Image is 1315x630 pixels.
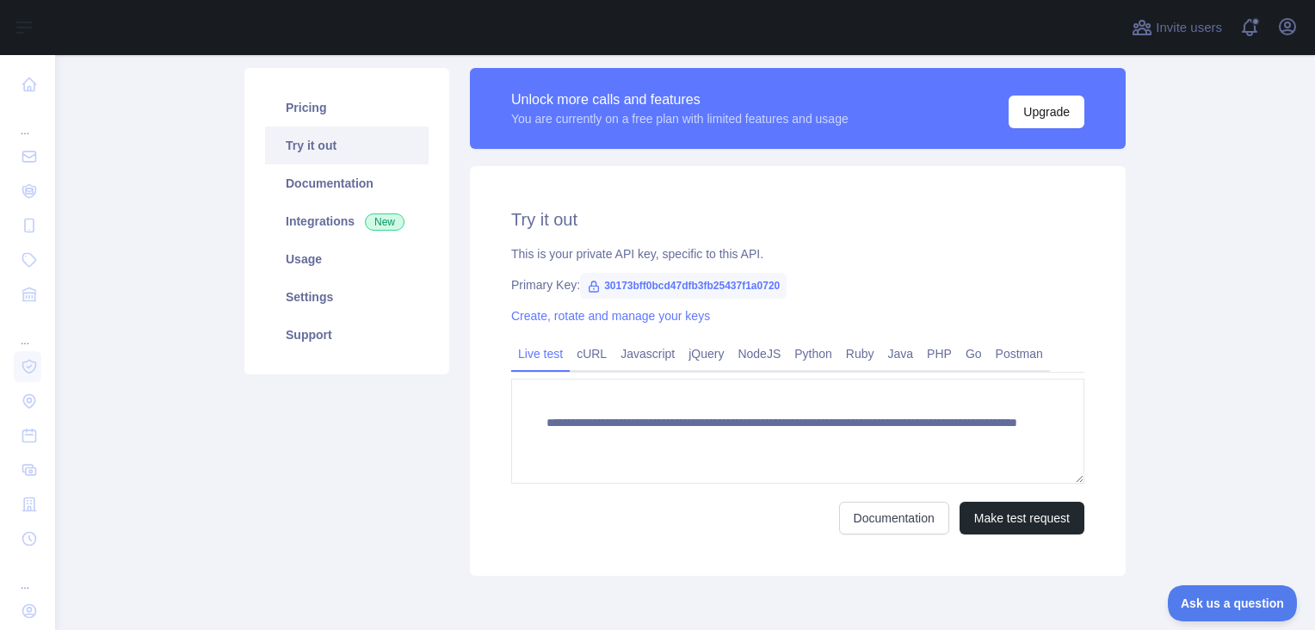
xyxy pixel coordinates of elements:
a: Live test [511,340,570,367]
a: Usage [265,240,429,278]
a: Go [959,340,989,367]
div: Unlock more calls and features [511,90,849,110]
div: ... [14,558,41,592]
a: Postman [989,340,1050,367]
a: Pricing [265,89,429,127]
div: Primary Key: [511,276,1084,293]
div: This is your private API key, specific to this API. [511,245,1084,262]
a: Support [265,316,429,354]
a: Python [787,340,839,367]
a: NodeJS [731,340,787,367]
a: Try it out [265,127,429,164]
a: Integrations New [265,202,429,240]
span: New [365,213,404,231]
a: Create, rotate and manage your keys [511,309,710,323]
div: You are currently on a free plan with limited features and usage [511,110,849,127]
a: PHP [920,340,959,367]
a: Settings [265,278,429,316]
a: Documentation [265,164,429,202]
a: jQuery [682,340,731,367]
a: Documentation [839,502,949,534]
div: ... [14,313,41,348]
button: Upgrade [1009,96,1084,128]
a: Java [881,340,921,367]
button: Invite users [1128,14,1225,41]
span: 30173bff0bcd47dfb3fb25437f1a0720 [580,273,787,299]
button: Make test request [960,502,1084,534]
iframe: Toggle Customer Support [1168,585,1298,621]
a: Ruby [839,340,881,367]
span: Invite users [1156,18,1222,38]
div: ... [14,103,41,138]
a: cURL [570,340,614,367]
h2: Try it out [511,207,1084,232]
a: Javascript [614,340,682,367]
